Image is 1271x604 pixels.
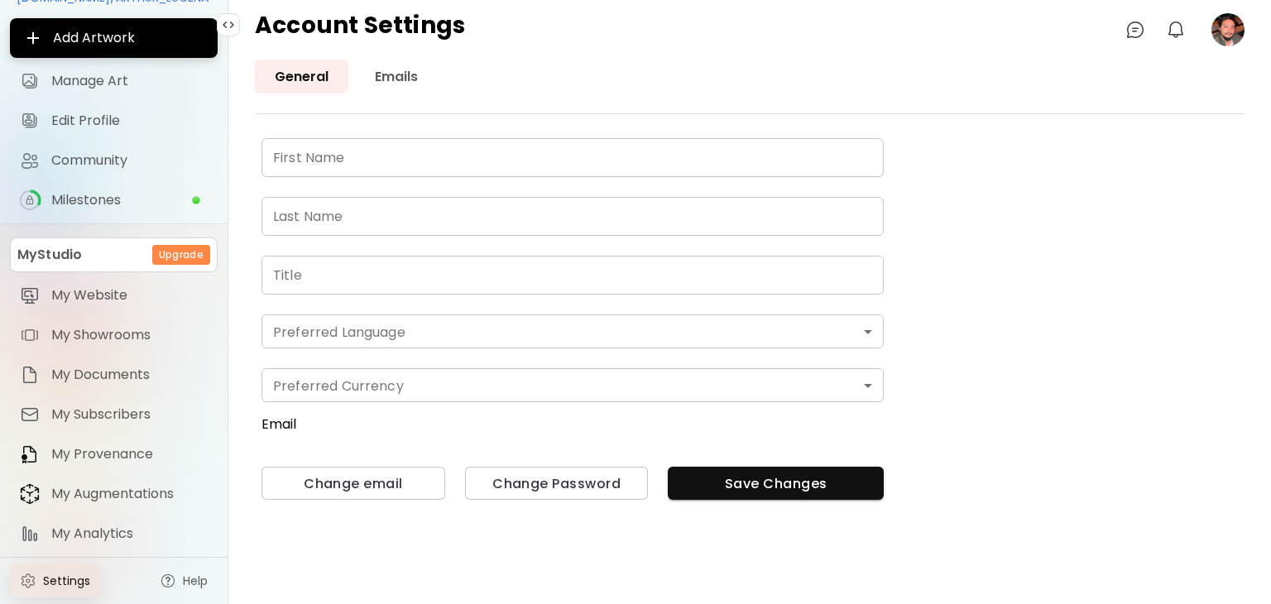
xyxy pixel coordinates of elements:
[20,524,40,544] img: item
[10,279,218,312] a: itemMy Website
[51,446,208,463] span: My Provenance
[183,573,208,589] span: Help
[23,28,204,48] span: Add Artwork
[10,184,218,217] a: iconcompleteMilestones
[20,573,36,589] img: settings
[51,287,208,304] span: My Website
[10,144,218,177] a: Community iconCommunity
[10,104,218,137] a: Edit Profile iconEdit Profile
[20,285,40,305] img: item
[1125,20,1145,40] img: chatIcon
[10,18,218,58] button: Add Artwork
[20,71,40,91] img: Manage Art icon
[255,60,348,93] a: General
[478,475,635,492] span: Change Password
[681,475,871,492] span: Save Changes
[51,73,208,89] span: Manage Art
[51,113,208,129] span: Edit Profile
[261,368,884,402] div: ​
[10,438,218,471] a: itemMy Provenance
[20,365,40,385] img: item
[10,517,218,550] a: itemMy Analytics
[10,564,100,597] a: Settings
[160,573,176,589] img: help
[51,525,208,542] span: My Analytics
[261,415,884,434] h5: Email
[465,467,649,500] button: Change Password
[275,475,432,492] span: Change email
[10,477,218,511] a: itemMy Augmentations
[10,398,218,431] a: itemMy Subscribers
[51,367,208,383] span: My Documents
[20,111,40,131] img: Edit Profile icon
[51,152,208,169] span: Community
[261,467,445,500] button: Change email
[51,192,191,209] span: Milestones
[51,327,208,343] span: My Showrooms
[1162,16,1190,44] button: bellIcon
[20,483,40,505] img: item
[20,444,40,464] img: item
[355,60,438,93] a: Emails
[261,314,884,348] div: ​
[51,486,208,502] span: My Augmentations
[10,65,218,98] a: Manage Art iconManage Art
[159,247,204,262] h6: Upgrade
[10,319,218,352] a: itemMy Showrooms
[150,564,218,597] a: Help
[20,405,40,424] img: item
[1166,20,1186,40] img: bellIcon
[668,467,884,500] button: Save Changes
[10,358,218,391] a: itemMy Documents
[255,13,465,46] h4: Account Settings
[43,573,90,589] span: Settings
[51,406,208,423] span: My Subscribers
[20,151,40,170] img: Community icon
[222,18,235,31] img: collapse
[17,245,82,265] p: MyStudio
[20,325,40,345] img: item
